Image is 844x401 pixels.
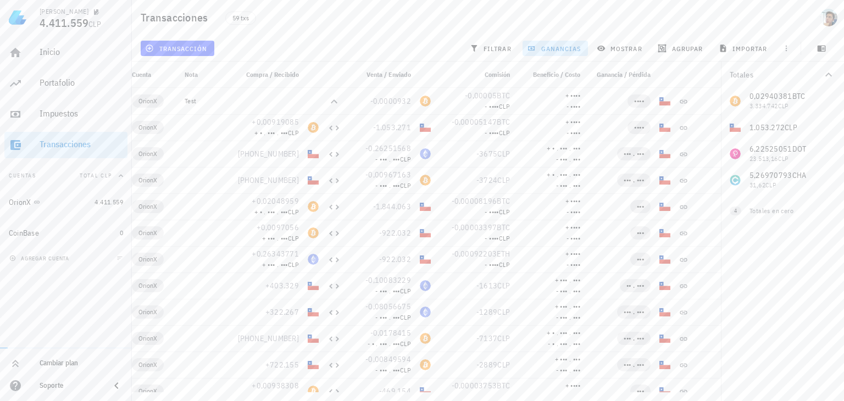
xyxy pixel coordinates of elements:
span: -0,0000932 [370,96,412,106]
span: CLP [288,208,299,216]
span: 4.411.559 [40,15,88,30]
div: BTC-icon [308,201,319,212]
a: CoinBase 0 [4,220,127,246]
span: filtrar [472,44,512,53]
span: Ganancia / Pérdida [597,70,651,79]
button: mostrar [592,41,649,56]
span: ••• . ••• [624,360,644,369]
span: -1.053.271 [373,122,412,132]
span: -1613 [476,281,497,291]
span: + ••• . ••• [262,234,287,242]
div: CLP-icon [659,359,670,370]
div: Inicio [40,47,123,57]
span: CLP [499,129,510,137]
span: + •••• [565,381,580,389]
span: BTC [497,117,510,127]
span: +403.329 [265,281,299,291]
span: -0,00005 [465,91,497,101]
span: mostrar [599,44,642,53]
div: CLP-icon [659,280,670,291]
span: + •••• [565,249,580,258]
span: ••• . ••• [624,149,644,158]
span: CLP [400,181,411,190]
span: - • . ••• . ••• [368,339,400,348]
div: Nota [180,62,233,88]
span: +0,02048959 [252,196,299,206]
span: -922.032 [379,254,411,264]
span: transacción [147,44,207,53]
span: OrionX [138,201,157,212]
span: CLP [499,234,510,242]
span: + • . ••• . ••• [254,208,288,216]
span: -1289 [476,307,497,317]
span: ganancias [529,44,581,53]
span: + • . ••• . ••• [547,170,580,179]
span: - •••• [485,129,498,137]
div: CLP-icon [308,175,319,186]
span: - •••• [485,234,498,242]
span: -0,10083229 [365,275,411,285]
span: importar [721,44,768,53]
span: -0,00092203 [452,249,497,259]
span: CLP [497,149,510,159]
span: CLP [497,175,510,185]
div: CLP-icon [308,280,319,291]
div: CLP-icon [659,386,670,397]
span: ••• [637,202,644,210]
span: -0,26251568 [365,143,411,153]
div: BTC-icon [420,175,431,186]
span: CLP [400,339,411,348]
span: BTC [497,91,510,101]
span: 59 txs [232,12,249,24]
span: Comisión [485,70,510,79]
div: CLP-icon [659,122,670,133]
span: -2889 [476,360,497,370]
button: importar [714,41,774,56]
div: avatar [820,9,837,26]
span: OrionX [138,148,157,159]
div: CLP-icon [659,175,670,186]
div: BTC-icon [420,333,431,344]
div: [PERSON_NAME] [40,7,88,16]
span: +0,00919085 [252,117,299,127]
div: CLP-icon [308,307,319,318]
span: 4 [734,207,737,215]
span: + •••• [565,118,580,126]
button: agregar cuenta [7,253,74,264]
span: Cuenta [132,70,151,79]
span: ••• . ••• [624,334,644,342]
span: CLP [497,333,510,343]
div: CLP-icon [659,254,670,265]
span: -0,00003753 [452,381,497,391]
span: ••• [637,387,644,395]
div: CLP-icon [420,227,431,238]
div: ETH-icon [420,307,431,318]
span: + ••• . ••• [555,355,580,363]
span: + ••• . ••• [555,276,580,284]
span: + •••• [565,91,580,99]
span: [PHONE_NUMBER] [238,149,299,159]
span: -469.154 [379,386,411,396]
span: - ••• . ••• [556,313,580,321]
span: ••• . ••• [624,308,644,316]
button: CuentasTotal CLP [4,163,127,189]
div: Impuestos [40,108,123,119]
span: -0,00003397 [452,222,497,232]
span: -0,08056675 [365,302,411,311]
span: -0,0178415 [370,328,412,338]
span: OrionX [138,386,157,397]
span: ••• [637,255,644,263]
div: Ganancia / Pérdida [585,62,655,88]
span: Venta / Enviado [367,70,411,79]
div: BTC-icon [420,96,431,107]
span: - •••• [485,260,498,269]
div: Comisión [435,62,514,88]
span: OrionX [138,122,157,133]
button: transacción [141,41,214,56]
div: CLP-icon [420,386,431,397]
span: +0,26343771 [252,249,299,259]
span: CLP [400,155,411,163]
div: Compra / Recibido [233,62,303,88]
span: OrionX [138,227,157,238]
span: BTC [497,196,510,206]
